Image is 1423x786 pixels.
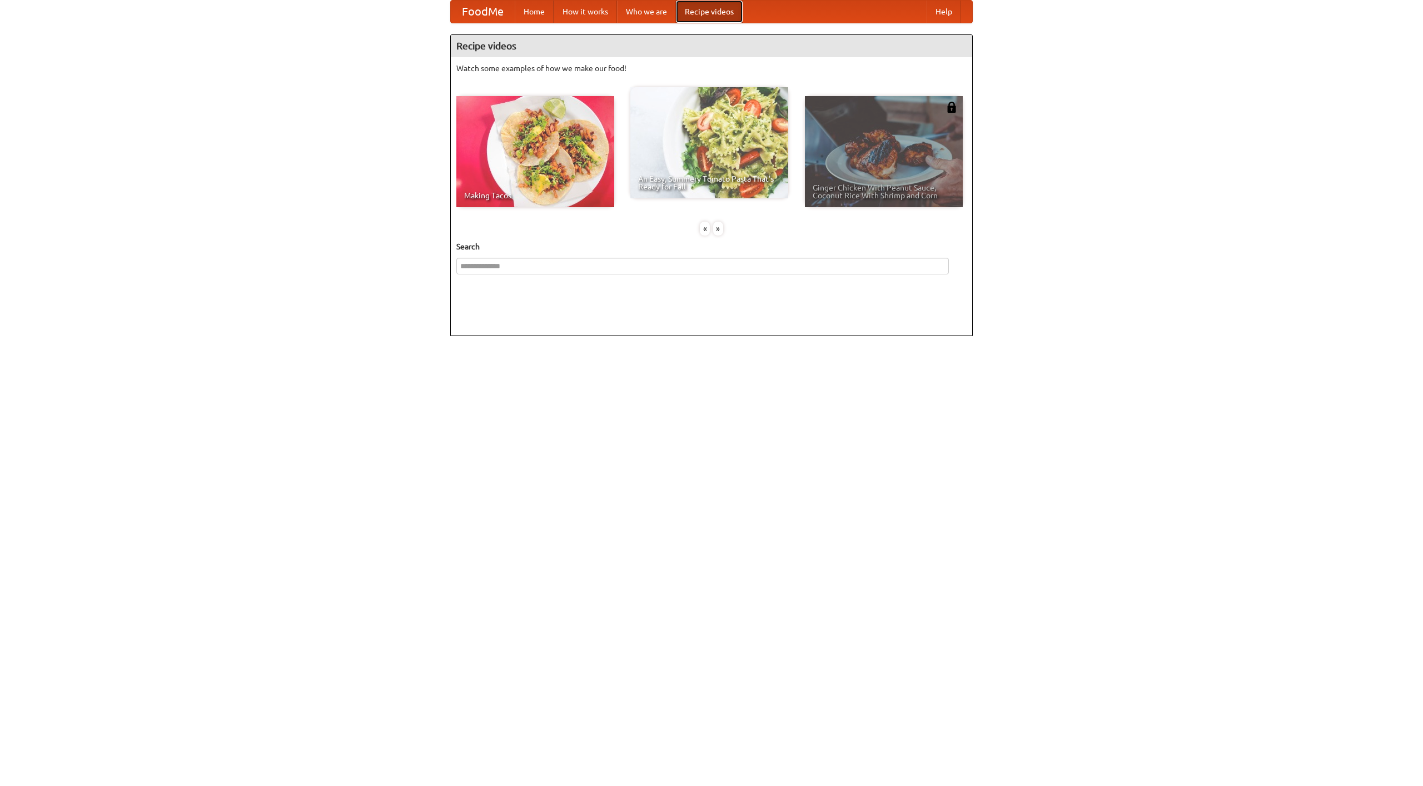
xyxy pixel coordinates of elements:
a: An Easy, Summery Tomato Pasta That's Ready for Fall [630,87,788,198]
span: An Easy, Summery Tomato Pasta That's Ready for Fall [638,175,780,191]
p: Watch some examples of how we make our food! [456,63,967,74]
img: 483408.png [946,102,957,113]
div: » [713,222,723,236]
a: FoodMe [451,1,515,23]
h5: Search [456,241,967,252]
h4: Recipe videos [451,35,972,57]
a: Making Tacos [456,96,614,207]
div: « [700,222,710,236]
a: Who we are [617,1,676,23]
a: Home [515,1,554,23]
a: How it works [554,1,617,23]
a: Help [927,1,961,23]
span: Making Tacos [464,192,606,199]
a: Recipe videos [676,1,743,23]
